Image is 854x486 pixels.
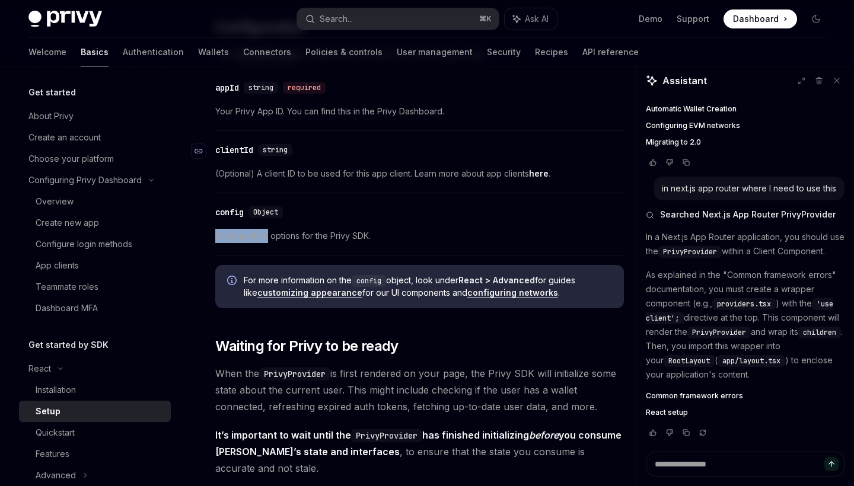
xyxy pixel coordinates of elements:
strong: React > Advanced [458,275,535,285]
span: Assistant [662,73,707,88]
span: Common framework errors [646,391,743,401]
div: required [283,82,326,94]
a: Configure login methods [19,234,171,255]
a: Connectors [243,38,291,66]
div: Setup [36,404,60,418]
code: PrivyProvider [259,367,330,381]
span: PrivyProvider [692,328,746,337]
span: When the is first rendered on your page, the Privy SDK will initialize some state about the curre... [215,365,624,415]
div: in next.js app router where I need to use this [662,183,836,194]
a: Policies & controls [305,38,383,66]
a: Basics [81,38,109,66]
span: Searched Next.js App Router PrivyProvider [660,209,836,220]
a: Choose your platform [19,148,171,170]
button: Ask AI [505,8,557,30]
svg: Info [227,276,239,287]
div: config [215,206,244,218]
a: Common framework errors [646,391,845,401]
span: Ask AI [525,13,549,25]
span: app/layout.tsx [722,356,780,366]
p: In a Next.js App Router application, you should use the within a Client Component. [646,230,845,258]
a: Teammate roles [19,276,171,298]
a: here [529,168,549,179]
div: React [28,362,51,376]
div: About Privy [28,109,74,123]
a: configuring networks [467,287,558,298]
span: For more information on the object, look under for guides like for our UI components and . [244,274,612,299]
div: clientId [215,144,253,156]
div: Advanced [36,468,76,482]
div: Configure login methods [36,237,132,251]
a: Setup [19,401,171,422]
a: Migrating to 2.0 [646,138,845,147]
a: Authentication [123,38,184,66]
span: Your Privy App ID. You can find this in the Privy Dashboard. [215,104,624,119]
span: Migrating to 2.0 [646,138,701,147]
a: React setup [646,408,845,417]
span: Automatic Wallet Creation [646,104,737,114]
a: Dashboard [724,9,797,28]
span: 'use client'; [646,299,833,323]
span: ⌘ K [479,14,492,24]
button: Search...⌘K [297,8,498,30]
a: Dashboard MFA [19,298,171,319]
span: children [803,328,836,337]
a: Support [677,13,709,25]
a: Quickstart [19,422,171,443]
div: Dashboard MFA [36,301,98,315]
span: string [248,83,273,92]
a: User management [397,38,473,66]
span: string [263,145,288,155]
button: Searched Next.js App Router PrivyProvider [646,209,845,220]
div: Create an account [28,130,101,145]
a: Configuring EVM networks [646,121,845,130]
a: Automatic Wallet Creation [646,104,845,114]
a: Recipes [535,38,568,66]
p: As explained in the "Common framework errors" documentation, you must create a wrapper component ... [646,268,845,382]
div: Configuring Privy Dashboard [28,173,142,187]
a: Navigate to header [192,139,215,163]
strong: It’s important to wait until the has finished initializing you consume [PERSON_NAME]’s state and ... [215,429,622,458]
code: config [352,275,386,287]
div: Quickstart [36,426,75,440]
a: Welcome [28,38,66,66]
a: API reference [582,38,639,66]
span: (Optional) A client ID to be used for this app client. Learn more about app clients . [215,167,624,181]
div: Create new app [36,216,99,230]
span: Dashboard [733,13,779,25]
span: Configuration options for the Privy SDK. [215,229,624,243]
img: dark logo [28,11,102,27]
a: Security [487,38,521,66]
a: Demo [639,13,662,25]
a: App clients [19,255,171,276]
a: customizing appearance [257,287,362,298]
span: , to ensure that the state you consume is accurate and not stale. [215,427,624,477]
div: Installation [36,383,76,397]
span: Object [253,207,278,217]
em: before [529,429,559,441]
a: Features [19,443,171,465]
div: Overview [36,194,74,209]
a: Create an account [19,127,171,148]
button: Toggle dark mode [807,9,826,28]
code: PrivyProvider [351,429,422,442]
div: appId [215,82,239,94]
a: Create new app [19,212,171,234]
h5: Get started by SDK [28,338,109,352]
button: Send message [824,457,839,471]
div: Choose your platform [28,152,114,166]
div: Search... [320,12,353,26]
span: Waiting for Privy to be ready [215,337,399,356]
span: RootLayout [668,356,710,366]
h5: Get started [28,85,76,100]
span: Configuring EVM networks [646,121,740,130]
a: Overview [19,191,171,212]
span: PrivyProvider [663,247,717,257]
a: Wallets [198,38,229,66]
span: React setup [646,408,688,417]
span: providers.tsx [717,299,771,309]
div: Teammate roles [36,280,98,294]
a: Installation [19,379,171,401]
div: Features [36,447,69,461]
a: About Privy [19,105,171,127]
